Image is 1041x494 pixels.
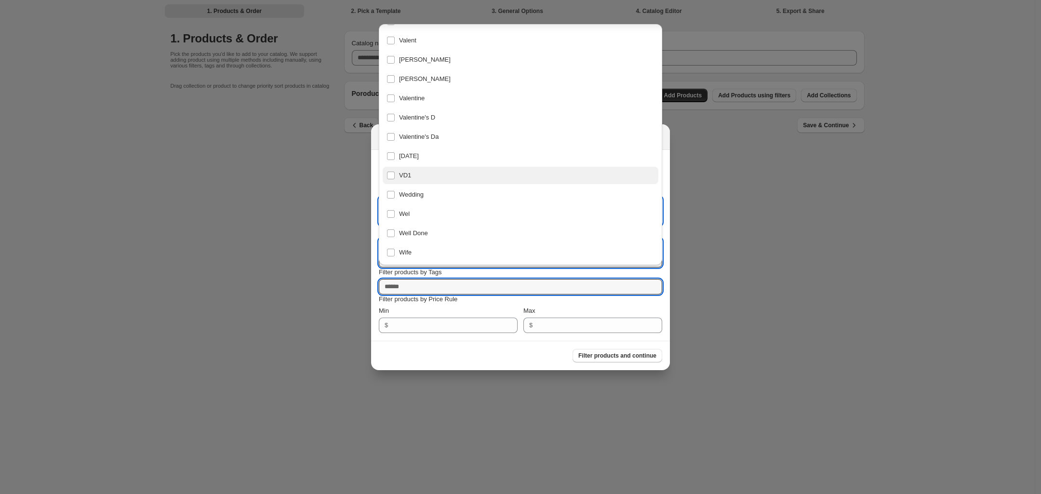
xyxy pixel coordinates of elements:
[379,203,662,223] li: Wel
[379,242,662,261] li: Wife
[379,165,662,184] li: VD1
[379,294,662,304] p: Filter products by Price Rule
[379,107,662,126] li: Valentine's D
[379,268,442,276] span: Filter products by Tags
[379,184,662,203] li: Wedding
[379,307,389,314] span: Min
[379,49,662,68] li: Valenti
[529,321,533,329] span: $
[379,146,662,165] li: Valentine's Day
[379,88,662,107] li: Valentine
[379,126,662,146] li: Valentine's Da
[379,223,662,242] li: Well Done
[573,349,662,362] button: Filter products and continue
[523,307,535,314] span: Max
[379,30,662,49] li: Valent
[578,352,656,360] span: Filter products and continue
[385,321,388,329] span: $
[379,68,662,88] li: Valentin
